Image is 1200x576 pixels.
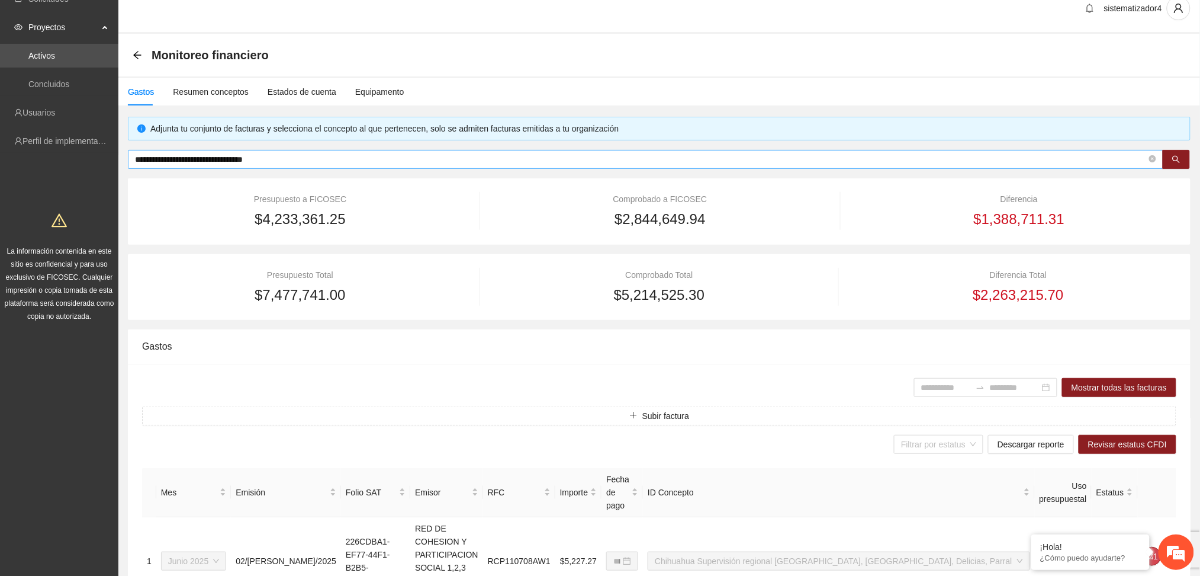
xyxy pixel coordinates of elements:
span: $4,233,361.25 [255,208,345,231]
th: Emisión [231,468,341,517]
span: Mostrar todas las facturas [1072,381,1167,394]
span: Estamos en línea. [69,158,163,278]
button: plusSubir factura [142,407,1176,425]
th: Uso presupuestal [1035,468,1092,517]
th: Mes [156,468,231,517]
span: close-circle [1149,154,1156,165]
a: Usuarios [22,108,55,117]
div: Adjunta tu conjunto de facturas y selecciona el concepto al que pertenecen, solo se admiten factu... [150,122,1181,135]
div: Gastos [142,329,1176,363]
a: Activos [28,51,55,60]
span: Revisar estatus CFDI [1088,438,1167,451]
a: Concluidos [28,79,69,89]
div: Diferencia Total [860,268,1176,281]
div: Back [133,50,142,60]
div: Minimizar ventana de chat en vivo [194,6,223,34]
p: ¿Cómo puedo ayudarte? [1040,553,1141,562]
th: Estatus [1092,468,1138,517]
button: comment1 [1143,547,1162,566]
span: eye [14,23,22,31]
th: Importe [555,468,601,517]
span: Emisor [415,486,469,499]
span: ID Concepto [648,486,1021,499]
span: La información contenida en este sitio es confidencial y para uso exclusivo de FICOSEC. Cualquier... [5,247,114,321]
th: Fecha de pago [601,468,643,517]
span: Descargar reporte [998,438,1064,451]
div: Gastos [128,85,154,98]
span: Mes [161,486,218,499]
button: Revisar estatus CFDI [1079,435,1176,454]
span: Subir factura [642,409,689,423]
span: Chihuahua Supervisión regional Chihuahua, Cuauhtémoc, Delicias, Parral [655,552,1023,570]
button: search [1163,150,1190,169]
textarea: Escriba su mensaje y pulse “Intro” [6,324,226,365]
span: search [1172,155,1180,165]
div: Chatee con nosotros ahora [62,60,199,76]
span: sistematizador4 [1104,4,1162,13]
div: Presupuesto Total [142,268,458,281]
span: Estatus [1096,486,1124,499]
span: user [1167,3,1190,14]
span: RFC [488,486,542,499]
span: bell [1081,4,1099,13]
span: $2,263,215.70 [973,284,1063,306]
div: Equipamento [355,85,404,98]
th: Folio SAT [341,468,410,517]
th: RFC [483,468,555,517]
div: Comprobado Total [501,268,818,281]
span: Folio SAT [346,486,397,499]
div: Estados de cuenta [268,85,336,98]
a: Perfil de implementadora [22,136,115,146]
span: to [976,383,985,392]
div: ¡Hola! [1040,542,1141,552]
div: Comprobado a FICOSEC [501,193,819,206]
span: warning [52,213,67,228]
span: $7,477,741.00 [255,284,345,306]
span: Junio 2025 [168,552,220,570]
span: $2,844,649.94 [615,208,705,231]
span: swap-right [976,383,985,392]
span: $1,388,711.31 [974,208,1064,231]
span: $5,214,525.30 [614,284,704,306]
span: Monitoreo financiero [152,46,269,65]
span: arrow-left [133,50,142,60]
button: Descargar reporte [988,435,1074,454]
span: Fecha de pago [606,473,629,512]
th: ID Concepto [643,468,1035,517]
span: Importe [560,486,588,499]
div: Resumen conceptos [173,85,249,98]
span: plus [629,411,638,421]
span: info-circle [137,124,146,133]
span: Proyectos [28,15,98,39]
span: close-circle [1149,155,1156,162]
button: Mostrar todas las facturas [1062,378,1176,397]
div: Presupuesto a FICOSEC [142,193,458,206]
span: Emisión [236,486,327,499]
th: Emisor [410,468,483,517]
div: Diferencia [862,193,1176,206]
